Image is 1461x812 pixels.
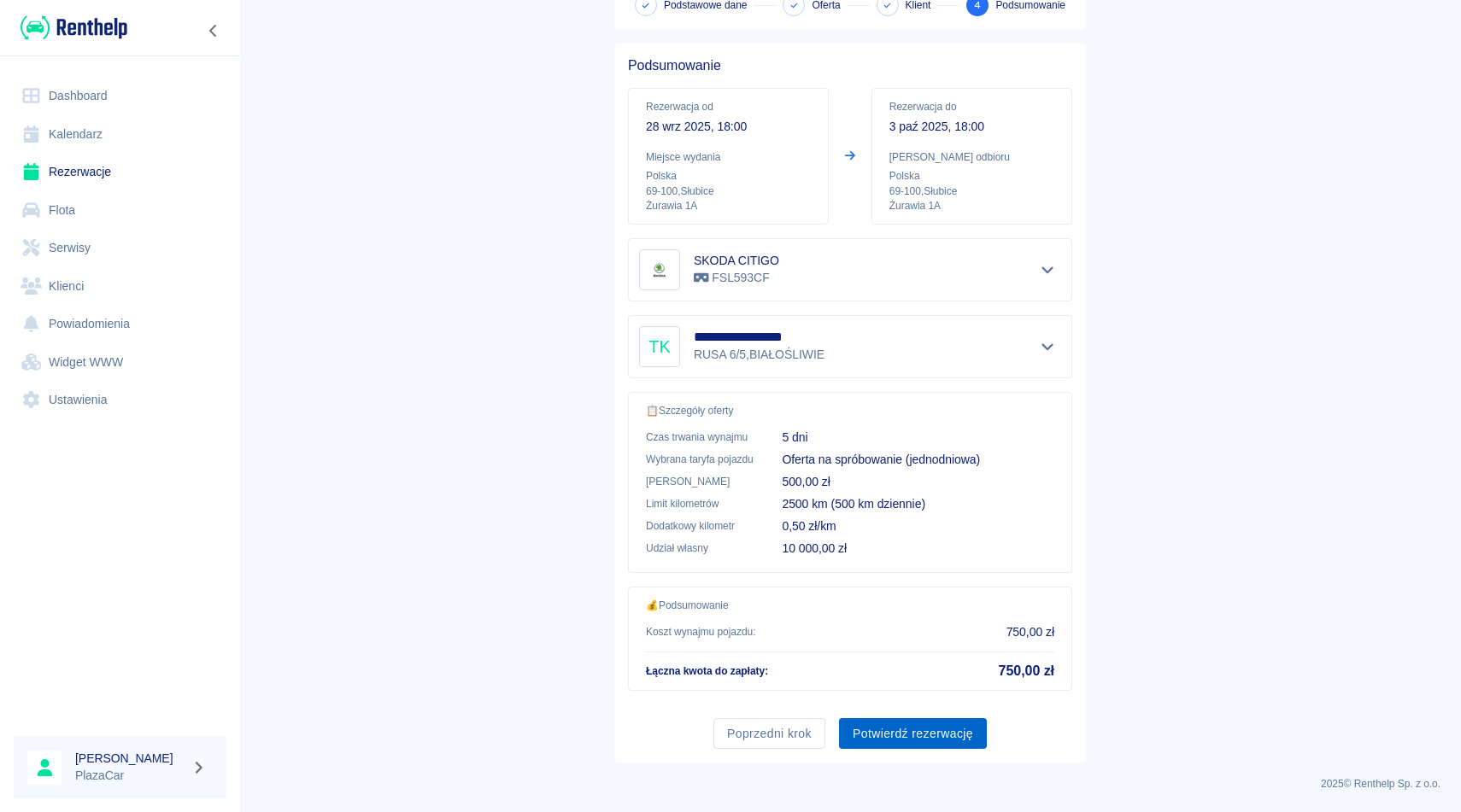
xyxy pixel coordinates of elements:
p: 0,50 zł/km [782,517,1054,535]
p: FSL593CF [694,269,779,287]
img: Renthelp logo [21,14,127,42]
a: Widget WWW [14,343,226,382]
h6: [PERSON_NAME] [75,750,185,767]
p: Koszt wynajmu pojazdu : [646,624,756,640]
h6: SKODA CITIGO [694,252,779,269]
p: 📋 Szczegóły oferty [646,403,1054,418]
a: Rezerwacje [14,153,226,191]
p: 💰 Podsumowanie [646,598,1054,613]
p: 750,00 zł [1006,623,1054,641]
p: Czas trwania wynajmu [646,429,754,445]
button: Potwierdź rezerwację [839,718,987,750]
a: Klienci [14,267,226,306]
p: 3 paź 2025, 18:00 [889,118,1054,136]
p: [PERSON_NAME] odbioru [889,149,1054,165]
a: Kalendarz [14,115,226,154]
p: 2500 km (500 km dziennie) [782,495,1054,513]
img: Image [642,253,677,287]
p: 10 000,00 zł [782,540,1054,558]
p: 2025 © Renthelp Sp. z o.o. [260,776,1440,792]
p: Polska [646,168,811,184]
p: 69-100 , Słubice [646,184,811,199]
p: Dodatkowy kilometr [646,518,754,534]
p: [PERSON_NAME] [646,474,754,489]
h5: Podsumowanie [628,57,1072,74]
a: Powiadomienia [14,305,226,343]
a: Serwisy [14,229,226,267]
p: Oferta na spróbowanie (jednodniowa) [782,451,1054,469]
button: Zwiń nawigację [201,20,226,42]
p: Łączna kwota do zapłaty : [646,663,768,679]
h5: 750,00 zł [999,663,1054,680]
p: 28 wrz 2025, 18:00 [646,118,811,136]
p: Rezerwacja od [646,99,811,114]
p: Rezerwacja do [889,99,1054,114]
a: Dashboard [14,77,226,115]
p: RUSA 6/5 , BIAŁOŚLIWIE [694,346,828,364]
p: Żurawia 1A [646,199,811,213]
a: Renthelp logo [14,14,127,42]
p: Polska [889,168,1054,184]
p: 500,00 zł [782,473,1054,491]
p: PlazaCar [75,767,185,785]
p: Miejsce wydania [646,149,811,165]
p: Żurawia 1A [889,199,1054,213]
p: Limit kilometrów [646,496,754,511]
p: Wybrana taryfa pojazdu [646,452,754,467]
p: Udział własny [646,540,754,556]
div: TK [639,326,680,367]
a: Ustawienia [14,381,226,419]
button: Pokaż szczegóły [1034,335,1062,359]
a: Flota [14,191,226,230]
button: Poprzedni krok [713,718,825,750]
p: 5 dni [782,429,1054,447]
p: 69-100 , Słubice [889,184,1054,199]
button: Pokaż szczegóły [1034,258,1062,282]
